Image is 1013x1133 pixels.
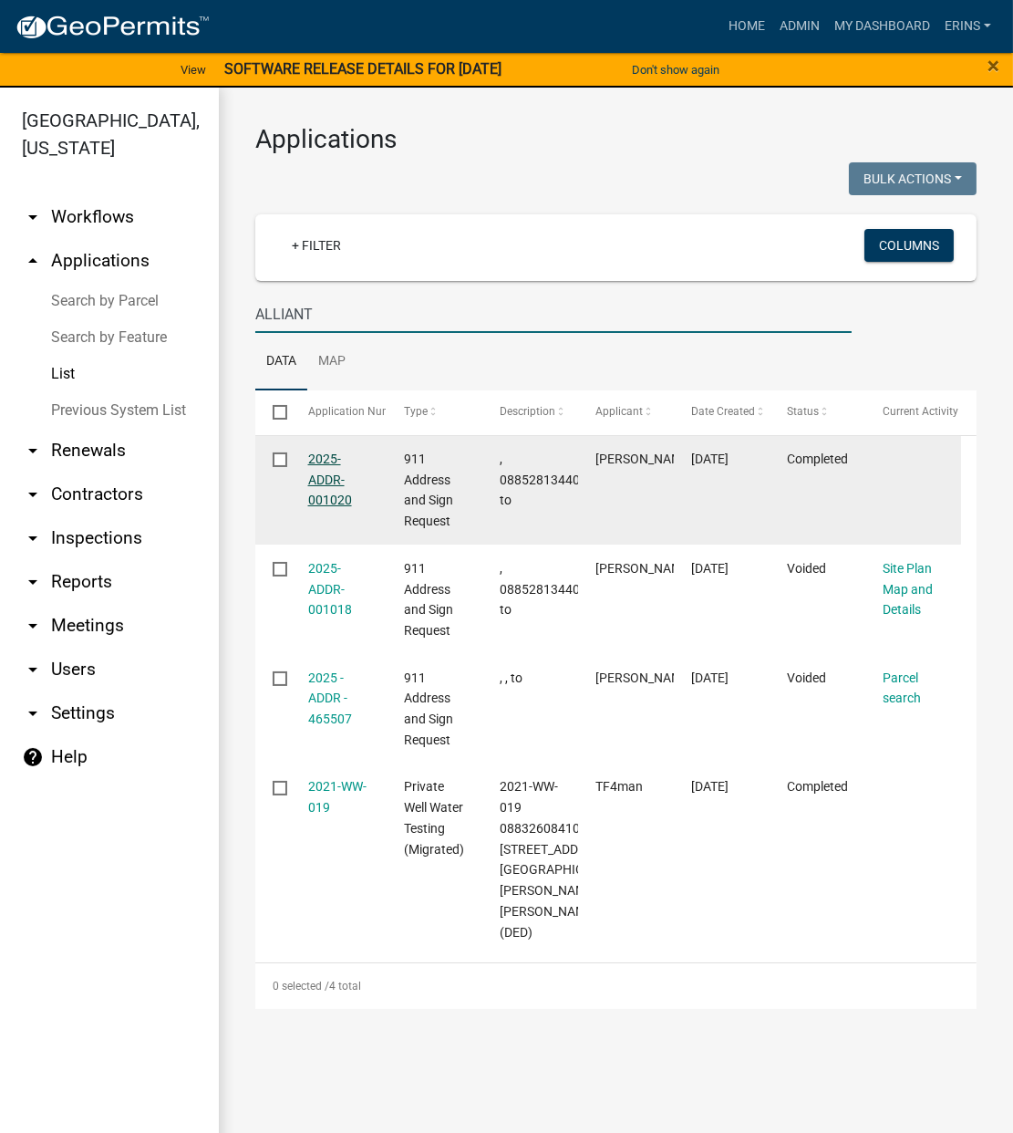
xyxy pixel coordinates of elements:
[173,55,213,85] a: View
[22,483,44,505] i: arrow_drop_down
[595,405,643,418] span: Applicant
[595,452,693,466] span: Rodney Myers
[404,405,428,418] span: Type
[277,229,356,262] a: + Filter
[500,452,612,508] span: , 088528134400003, to
[500,561,612,618] span: , 088528134400003, to
[22,250,44,272] i: arrow_drop_up
[787,670,826,685] span: Voided
[273,980,329,993] span: 0 selected /
[22,206,44,228] i: arrow_drop_down
[772,9,827,44] a: Admin
[308,452,352,508] a: 2025-ADDR-001020
[224,60,501,78] strong: SOFTWARE RELEASE DETAILS FOR [DATE]
[290,390,386,434] datatable-header-cell: Application Number
[987,53,999,78] span: ×
[787,452,848,466] span: Completed
[865,390,961,434] datatable-header-cell: Current Activity
[22,440,44,462] i: arrow_drop_down
[674,390,770,434] datatable-header-cell: Date Created
[404,670,453,747] span: 911 Address and Sign Request
[721,9,772,44] a: Home
[308,670,352,727] a: 2025 - ADDR - 465507
[404,561,453,638] span: 911 Address and Sign Request
[255,390,290,434] datatable-header-cell: Select
[255,963,977,1009] div: 4 total
[625,55,727,85] button: Don't show again
[849,162,977,195] button: Bulk Actions
[883,561,933,618] a: Site Plan Map and Details
[307,333,357,391] a: Map
[987,55,999,77] button: Close
[22,702,44,724] i: arrow_drop_down
[308,779,367,815] a: 2021-WW-019
[883,670,921,706] a: Parcel search
[308,561,352,618] a: 2025-ADDR-001018
[578,390,674,434] datatable-header-cell: Applicant
[255,296,852,333] input: Search for applications
[255,333,307,391] a: Data
[691,452,729,466] span: 08/28/2025
[595,561,693,576] span: Rodney Myers
[22,659,44,681] i: arrow_drop_down
[386,390,481,434] datatable-header-cell: Type
[787,779,848,794] span: Completed
[864,229,954,262] button: Columns
[500,405,555,418] span: Description
[22,527,44,549] i: arrow_drop_down
[691,561,729,576] span: 08/18/2025
[255,124,977,155] h3: Applications
[787,405,819,418] span: Status
[595,670,693,685] span: Rodney Myers
[691,405,755,418] span: Date Created
[883,405,958,418] span: Current Activity
[770,390,865,434] datatable-header-cell: Status
[595,779,643,794] span: TF4man
[482,390,578,434] datatable-header-cell: Description
[22,615,44,637] i: arrow_drop_down
[787,561,826,576] span: Voided
[937,9,998,44] a: erins
[691,779,729,794] span: 08/09/2021
[22,571,44,593] i: arrow_drop_down
[22,746,44,768] i: help
[827,9,937,44] a: My Dashboard
[691,670,729,685] span: 08/18/2025
[404,779,464,856] span: Private Well Water Testing (Migrated)
[404,452,453,528] span: 911 Address and Sign Request
[500,670,522,685] span: , , to
[500,779,625,939] span: 2021-WW-019 088326084100005 1365 ORIOLE RD Foreman, Troy Foreman, Rachel (DED)
[308,405,408,418] span: Application Number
